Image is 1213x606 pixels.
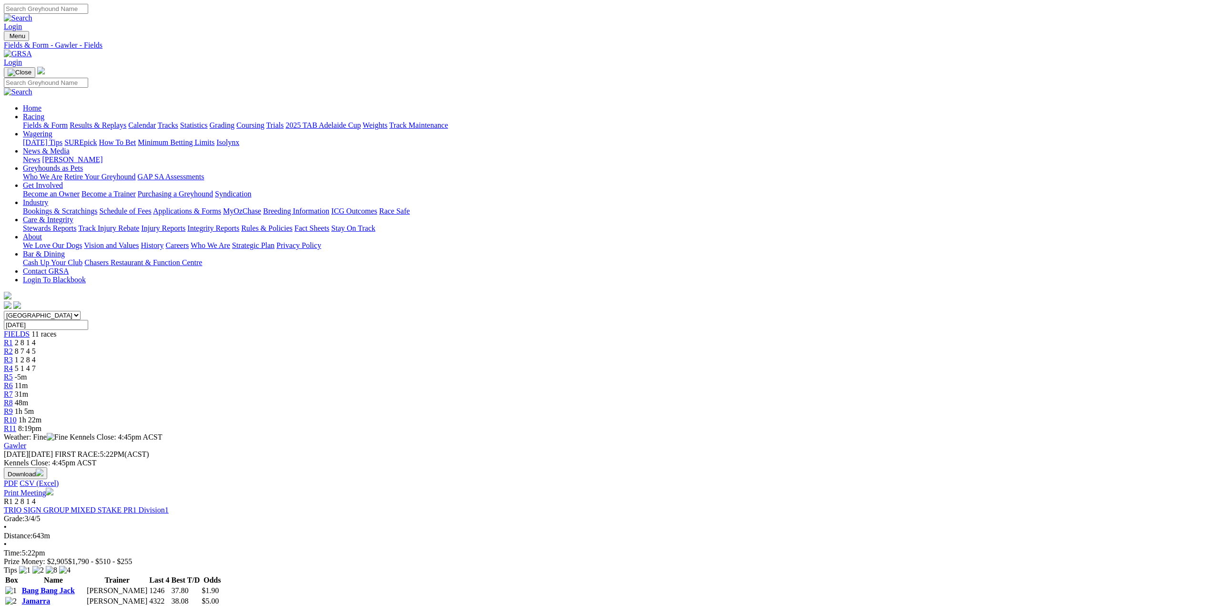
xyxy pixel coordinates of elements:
a: Bang Bang Jack [22,586,75,595]
span: • [4,523,7,531]
a: Minimum Betting Limits [138,138,214,146]
a: R5 [4,373,13,381]
td: 38.08 [171,596,200,606]
img: 1 [19,566,31,575]
span: Menu [10,32,25,40]
a: Syndication [215,190,251,198]
span: -5m [15,373,27,381]
img: facebook.svg [4,301,11,309]
a: Injury Reports [141,224,185,232]
img: Search [4,88,32,96]
span: 2 8 1 4 [15,497,36,505]
img: GRSA [4,50,32,58]
td: 1246 [149,586,170,596]
div: Get Involved [23,190,1209,198]
a: Print Meeting [4,489,53,497]
a: Cash Up Your Club [23,258,82,267]
a: Stewards Reports [23,224,76,232]
a: Fields & Form - Gawler - Fields [4,41,1209,50]
td: [PERSON_NAME] [86,586,148,596]
div: Prize Money: $2,905 [4,557,1209,566]
a: R9 [4,407,13,415]
a: Vision and Values [84,241,139,249]
a: ICG Outcomes [331,207,377,215]
img: download.svg [36,469,43,476]
div: Bar & Dining [23,258,1209,267]
a: Stay On Track [331,224,375,232]
a: CSV (Excel) [20,479,59,487]
a: Tracks [158,121,178,129]
a: Login To Blackbook [23,276,86,284]
a: How To Bet [99,138,136,146]
a: Purchasing a Greyhound [138,190,213,198]
td: 37.80 [171,586,200,596]
span: R2 [4,347,13,355]
a: 2025 TAB Adelaide Cup [285,121,361,129]
a: Become an Owner [23,190,80,198]
div: Wagering [23,138,1209,147]
span: 1 2 8 4 [15,356,36,364]
span: Kennels Close: 4:45pm ACST [70,433,162,441]
div: Kennels Close: 4:45pm ACST [4,459,1209,467]
span: R7 [4,390,13,398]
a: Fact Sheets [295,224,329,232]
span: Grade: [4,514,25,523]
a: About [23,233,42,241]
span: $5.00 [202,597,219,605]
a: Applications & Forms [153,207,221,215]
span: R10 [4,416,17,424]
a: R11 [4,424,16,432]
a: R6 [4,381,13,390]
a: Schedule of Fees [99,207,151,215]
a: Track Maintenance [389,121,448,129]
div: Industry [23,207,1209,216]
a: [DATE] Tips [23,138,62,146]
a: R3 [4,356,13,364]
span: Time: [4,549,22,557]
a: TRIO SIGN GROUP MIXED STAKE PR1 Division1 [4,506,169,514]
div: 643m [4,532,1209,540]
input: Search [4,4,88,14]
a: Who We Are [23,173,62,181]
th: Best T/D [171,575,200,585]
th: Odds [201,575,223,585]
a: Contact GRSA [23,267,69,275]
a: Wagering [23,130,52,138]
a: Bookings & Scratchings [23,207,97,215]
span: 5 1 4 7 [15,364,36,372]
a: Care & Integrity [23,216,73,224]
img: 2 [32,566,44,575]
div: 3/4/5 [4,514,1209,523]
a: Who We Are [191,241,230,249]
span: 2 8 1 4 [15,339,36,347]
a: MyOzChase [223,207,261,215]
span: 5:22PM(ACST) [55,450,149,458]
img: Search [4,14,32,22]
img: 2 [5,597,17,606]
a: News [23,155,40,164]
a: Privacy Policy [276,241,321,249]
span: $1,790 - $510 - $255 [68,557,133,565]
a: Jamarra [22,597,51,605]
span: 1h 22m [19,416,41,424]
a: Track Injury Rebate [78,224,139,232]
a: R8 [4,399,13,407]
a: [PERSON_NAME] [42,155,102,164]
a: Coursing [236,121,265,129]
td: 4322 [149,596,170,606]
span: 11m [15,381,28,390]
a: GAP SA Assessments [138,173,204,181]
a: R4 [4,364,13,372]
div: 5:22pm [4,549,1209,557]
span: Box [5,576,18,584]
span: Weather: Fine [4,433,70,441]
a: Chasers Restaurant & Function Centre [84,258,202,267]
